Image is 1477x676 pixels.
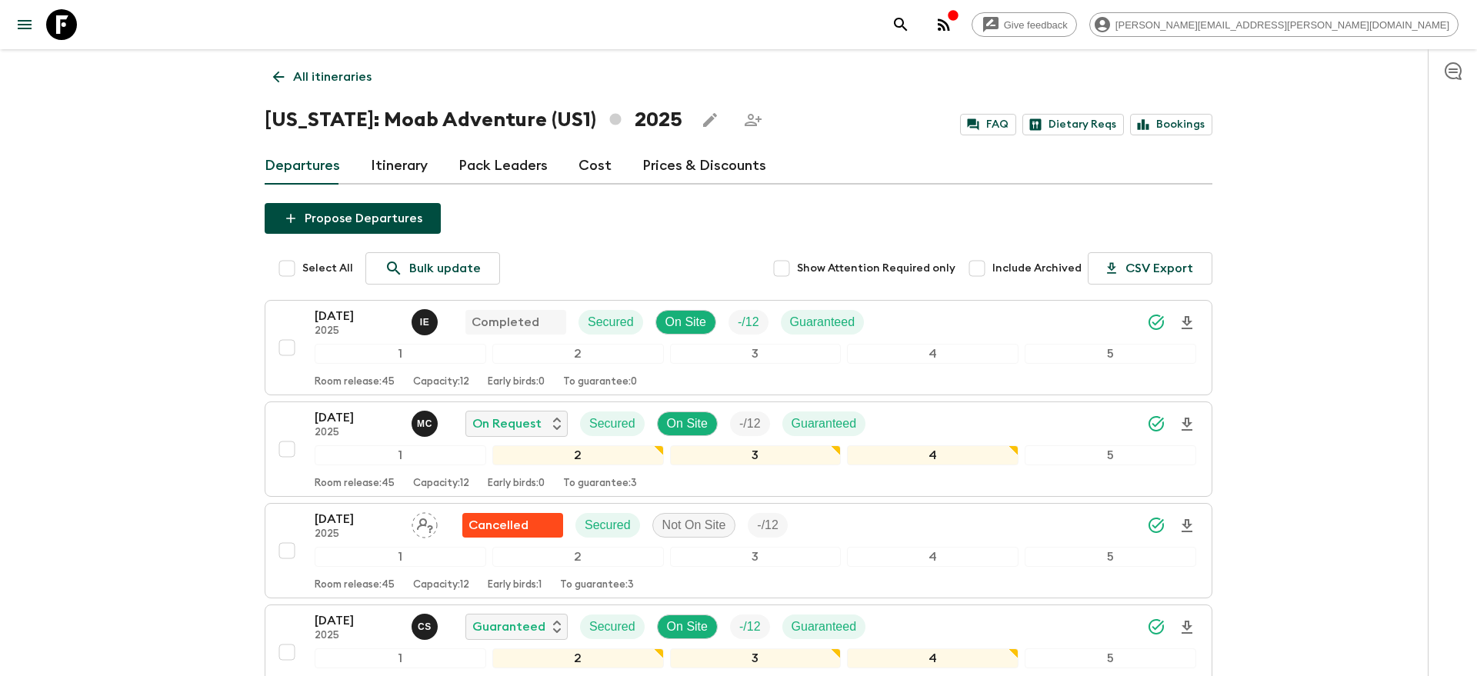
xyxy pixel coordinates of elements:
p: Secured [588,313,634,331]
div: 2 [492,445,664,465]
a: All itineraries [265,62,380,92]
div: Flash Pack cancellation [462,513,563,538]
a: Itinerary [371,148,428,185]
p: Secured [585,516,631,534]
div: On Site [657,614,718,639]
p: All itineraries [293,68,372,86]
svg: Download Onboarding [1178,618,1196,637]
span: Megan Chinworth [412,415,441,428]
div: On Site [655,310,716,335]
a: Bookings [1130,114,1212,135]
svg: Synced Successfully [1147,313,1165,331]
button: [DATE]2025Issam El-HadriCompletedSecuredOn SiteTrip FillGuaranteed12345Room release:45Capacity:12... [265,300,1212,395]
div: 5 [1025,648,1196,668]
div: 1 [315,648,486,668]
span: Include Archived [992,261,1082,276]
button: Edit this itinerary [695,105,725,135]
span: Assign pack leader [412,517,438,529]
svg: Synced Successfully [1147,618,1165,636]
p: Cancelled [468,516,528,534]
div: Trip Fill [728,310,769,335]
div: 5 [1025,344,1196,364]
p: Early birds: 0 [488,478,545,490]
p: 2025 [315,630,399,642]
a: Cost [578,148,612,185]
button: CSV Export [1088,252,1212,285]
p: 2025 [315,528,399,541]
div: 4 [847,648,1019,668]
svg: Download Onboarding [1178,517,1196,535]
div: 2 [492,344,664,364]
p: On Site [665,313,706,331]
div: 3 [670,648,842,668]
svg: Download Onboarding [1178,415,1196,434]
p: Bulk update [409,259,481,278]
svg: Download Onboarding [1178,314,1196,332]
p: On Request [472,415,542,433]
button: menu [9,9,40,40]
div: Trip Fill [748,513,788,538]
div: 3 [670,547,842,567]
div: Secured [578,310,643,335]
div: Trip Fill [730,614,770,639]
p: M C [417,418,432,430]
div: 1 [315,445,486,465]
svg: Synced Successfully [1147,415,1165,433]
a: FAQ [960,114,1016,135]
p: [DATE] [315,408,399,427]
p: On Site [667,415,708,433]
div: Secured [580,411,645,436]
p: C S [418,621,432,633]
p: To guarantee: 0 [563,376,637,388]
div: 3 [670,344,842,364]
a: Prices & Discounts [642,148,766,185]
p: Completed [472,313,539,331]
button: search adventures [885,9,916,40]
p: Early birds: 0 [488,376,545,388]
p: [DATE] [315,307,399,325]
a: Departures [265,148,340,185]
p: Capacity: 12 [413,579,469,591]
p: On Site [667,618,708,636]
p: Room release: 45 [315,579,395,591]
a: Pack Leaders [458,148,548,185]
p: Guaranteed [792,415,857,433]
p: To guarantee: 3 [563,478,637,490]
div: Secured [580,614,645,639]
span: Select All [302,261,353,276]
span: [PERSON_NAME][EMAIL_ADDRESS][PERSON_NAME][DOMAIN_NAME] [1107,19,1458,31]
a: Dietary Reqs [1022,114,1124,135]
p: Guaranteed [790,313,855,331]
div: 1 [315,547,486,567]
p: Not On Site [662,516,726,534]
button: CS [412,614,441,640]
p: 2025 [315,325,399,338]
span: Share this itinerary [738,105,769,135]
button: Propose Departures [265,203,441,234]
p: 2025 [315,427,399,439]
span: Give feedback [995,19,1076,31]
a: Bulk update [365,252,500,285]
span: Charlie Santiago [412,618,441,631]
div: 1 [315,344,486,364]
p: Room release: 45 [315,376,395,388]
div: 5 [1025,547,1196,567]
div: 4 [847,344,1019,364]
p: Early birds: 1 [488,579,542,591]
span: Issam El-Hadri [412,314,441,326]
p: Guaranteed [792,618,857,636]
div: Secured [575,513,640,538]
div: Trip Fill [730,411,770,436]
h1: [US_STATE]: Moab Adventure (US1) 2025 [265,105,682,135]
p: - / 12 [739,618,761,636]
button: [DATE]2025Assign pack leaderFlash Pack cancellationSecuredNot On SiteTrip Fill12345Room release:4... [265,503,1212,598]
p: Capacity: 12 [413,478,469,490]
p: Secured [589,415,635,433]
button: MC [412,411,441,437]
div: [PERSON_NAME][EMAIL_ADDRESS][PERSON_NAME][DOMAIN_NAME] [1089,12,1459,37]
button: [DATE]2025Megan ChinworthOn RequestSecuredOn SiteTrip FillGuaranteed12345Room release:45Capacity:... [265,401,1212,497]
div: 2 [492,648,664,668]
div: Not On Site [652,513,736,538]
div: 2 [492,547,664,567]
a: Give feedback [972,12,1077,37]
